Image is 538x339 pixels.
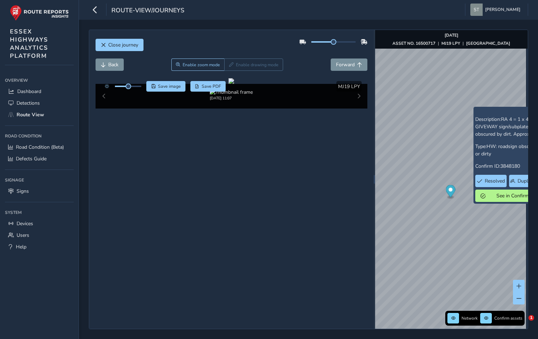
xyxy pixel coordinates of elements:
strong: [DATE] [445,32,458,38]
span: See in Confirm [488,192,537,199]
a: Route View [5,109,74,121]
span: 3848180 [500,163,520,169]
button: Close journey [96,39,143,51]
span: Dashboard [17,88,41,95]
iframe: Intercom live chat [514,315,531,332]
span: Save PDF [202,84,221,89]
a: Road Condition (Beta) [5,141,74,153]
span: Enable zoom mode [183,62,220,68]
button: Forward [331,58,367,71]
button: Back [96,58,124,71]
div: | | [392,41,510,46]
span: 1 [528,315,534,321]
a: Defects Guide [5,153,74,165]
button: Zoom [171,58,225,71]
strong: MJ19 LPY [441,41,460,46]
img: Thumbnail frame [210,89,253,95]
span: Help [16,244,26,250]
span: Defects Guide [16,155,47,162]
span: Resolved [485,178,505,184]
span: Detections [17,100,40,106]
a: Devices [5,218,74,229]
div: System [5,207,74,218]
a: Help [5,241,74,253]
span: route-view/journeys [111,6,184,16]
span: ESSEX HIGHWAYS ANALYTICS PLATFORM [10,27,48,60]
button: Resolved [475,175,507,187]
span: MJ19 LPY [338,83,360,90]
span: Confirm assets [494,315,522,321]
span: Signs [17,188,29,195]
span: Back [108,61,118,68]
span: Route View [17,111,44,118]
div: Map marker [446,185,455,199]
span: Forward [336,61,355,68]
a: Detections [5,97,74,109]
span: Network [461,315,478,321]
button: PDF [190,81,226,92]
a: Users [5,229,74,241]
span: Devices [17,220,33,227]
div: Overview [5,75,74,86]
img: rr logo [10,5,69,21]
span: Users [17,232,29,239]
div: [DATE] 11:07 [210,95,253,101]
a: Signs [5,185,74,197]
span: Close journey [108,42,138,48]
span: Road Condition (Beta) [16,144,64,150]
img: diamond-layout [470,4,483,16]
strong: ASSET NO. 16500717 [392,41,435,46]
span: [PERSON_NAME] [485,4,520,16]
button: [PERSON_NAME] [470,4,523,16]
strong: [GEOGRAPHIC_DATA] [466,41,510,46]
a: Dashboard [5,86,74,97]
div: Signage [5,175,74,185]
div: Road Condition [5,131,74,141]
span: Save image [158,84,181,89]
button: Save [146,81,185,92]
